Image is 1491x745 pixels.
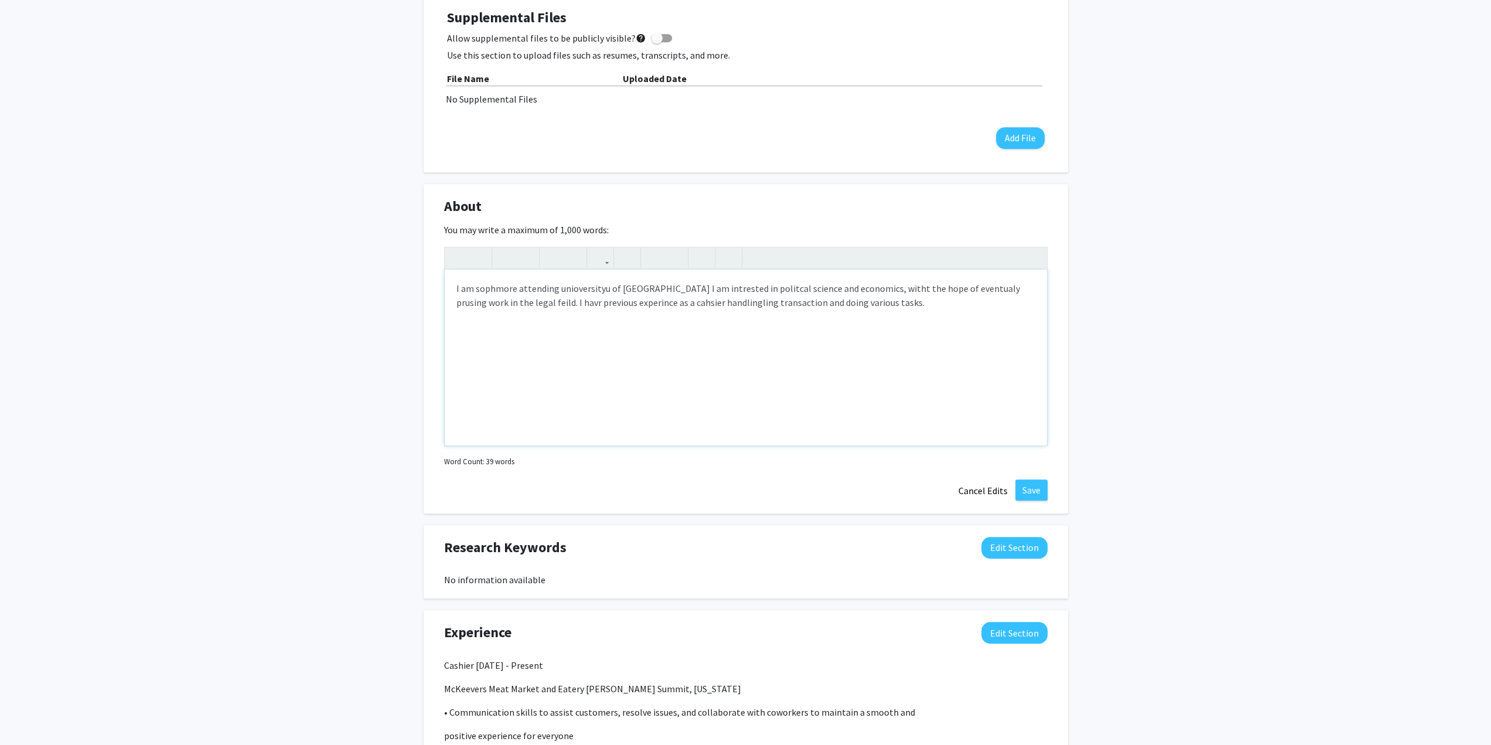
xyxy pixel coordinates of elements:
[563,247,584,268] button: Subscript
[981,537,1048,559] button: Edit Research Keywords
[444,223,609,237] label: You may write a maximum of 1,000 words:
[495,247,516,268] button: Strong (Ctrl + B)
[444,537,567,558] span: Research Keywords
[636,31,646,45] mat-icon: help
[444,705,1048,719] p: • Communication skills to assist customers, resolve issues, and collaborate with coworkers to mai...
[718,247,739,268] button: Insert horizontal rule
[444,729,1048,743] p: positive experience for everyone
[444,682,1048,696] p: McKeevers Meat Market and Eatery [PERSON_NAME] Summit, [US_STATE]
[516,247,536,268] button: Emphasis (Ctrl + I)
[623,73,687,84] b: Uploaded Date
[691,247,712,268] button: Remove format
[996,127,1045,149] button: Add File
[446,92,1046,106] div: No Supplemental Files
[444,573,1048,587] div: No information available
[664,247,685,268] button: Ordered list
[543,247,563,268] button: Superscript
[447,9,1045,26] h4: Supplemental Files
[444,658,1048,672] p: Cashier [DATE] - Present
[951,479,1015,502] button: Cancel Edits
[444,456,514,467] small: Word Count: 39 words
[590,247,610,268] button: Link
[468,247,489,268] button: Redo (Ctrl + Y)
[445,270,1047,445] div: Note to users with screen readers: Please deactivate our accessibility plugin for this page as it...
[447,73,489,84] b: File Name
[644,247,664,268] button: Unordered list
[444,622,511,643] span: Experience
[1023,247,1044,268] button: Fullscreen
[447,48,1045,62] p: Use this section to upload files such as resumes, transcripts, and more.
[617,247,637,268] button: Insert Image
[447,31,646,45] span: Allow supplemental files to be publicly visible?
[1015,479,1048,501] button: Save
[448,247,468,268] button: Undo (Ctrl + Z)
[9,692,50,736] iframe: Chat
[444,196,482,217] span: About
[981,622,1048,644] button: Edit Experience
